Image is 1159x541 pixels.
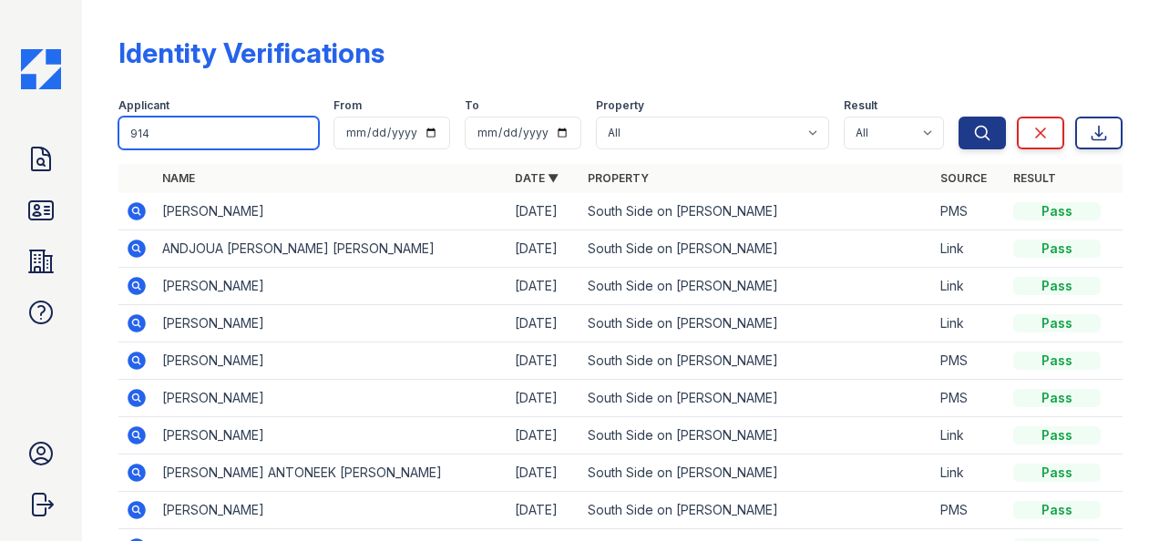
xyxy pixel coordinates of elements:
[1013,426,1101,444] div: Pass
[118,36,385,69] div: Identity Verifications
[933,342,1006,380] td: PMS
[508,454,580,492] td: [DATE]
[155,305,508,342] td: [PERSON_NAME]
[333,98,362,113] label: From
[940,171,987,185] a: Source
[508,193,580,230] td: [DATE]
[508,417,580,454] td: [DATE]
[933,193,1006,230] td: PMS
[508,380,580,417] td: [DATE]
[580,380,933,417] td: South Side on [PERSON_NAME]
[588,171,649,185] a: Property
[1013,464,1101,482] div: Pass
[580,230,933,268] td: South Side on [PERSON_NAME]
[508,492,580,529] td: [DATE]
[155,268,508,305] td: [PERSON_NAME]
[1013,202,1101,220] div: Pass
[118,117,319,149] input: Search by name or phone number
[21,49,61,89] img: CE_Icon_Blue-c292c112584629df590d857e76928e9f676e5b41ef8f769ba2f05ee15b207248.png
[580,305,933,342] td: South Side on [PERSON_NAME]
[933,417,1006,454] td: Link
[580,193,933,230] td: South Side on [PERSON_NAME]
[933,305,1006,342] td: Link
[933,230,1006,268] td: Link
[155,193,508,230] td: [PERSON_NAME]
[155,342,508,380] td: [PERSON_NAME]
[155,380,508,417] td: [PERSON_NAME]
[465,98,479,113] label: To
[162,171,195,185] a: Name
[155,230,508,268] td: ANDJOUA [PERSON_NAME] [PERSON_NAME]
[933,380,1006,417] td: PMS
[155,417,508,454] td: [PERSON_NAME]
[118,98,169,113] label: Applicant
[1013,171,1056,185] a: Result
[1013,277,1101,295] div: Pass
[1013,352,1101,370] div: Pass
[1013,240,1101,258] div: Pass
[596,98,644,113] label: Property
[1013,314,1101,332] div: Pass
[508,230,580,268] td: [DATE]
[580,342,933,380] td: South Side on [PERSON_NAME]
[155,492,508,529] td: [PERSON_NAME]
[515,171,559,185] a: Date ▼
[844,98,877,113] label: Result
[155,454,508,492] td: [PERSON_NAME] ANTONEEK [PERSON_NAME]
[933,492,1006,529] td: PMS
[508,305,580,342] td: [DATE]
[933,268,1006,305] td: Link
[580,268,933,305] td: South Side on [PERSON_NAME]
[580,417,933,454] td: South Side on [PERSON_NAME]
[508,268,580,305] td: [DATE]
[1013,389,1101,407] div: Pass
[580,492,933,529] td: South Side on [PERSON_NAME]
[508,342,580,380] td: [DATE]
[1013,501,1101,519] div: Pass
[580,454,933,492] td: South Side on [PERSON_NAME]
[933,454,1006,492] td: Link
